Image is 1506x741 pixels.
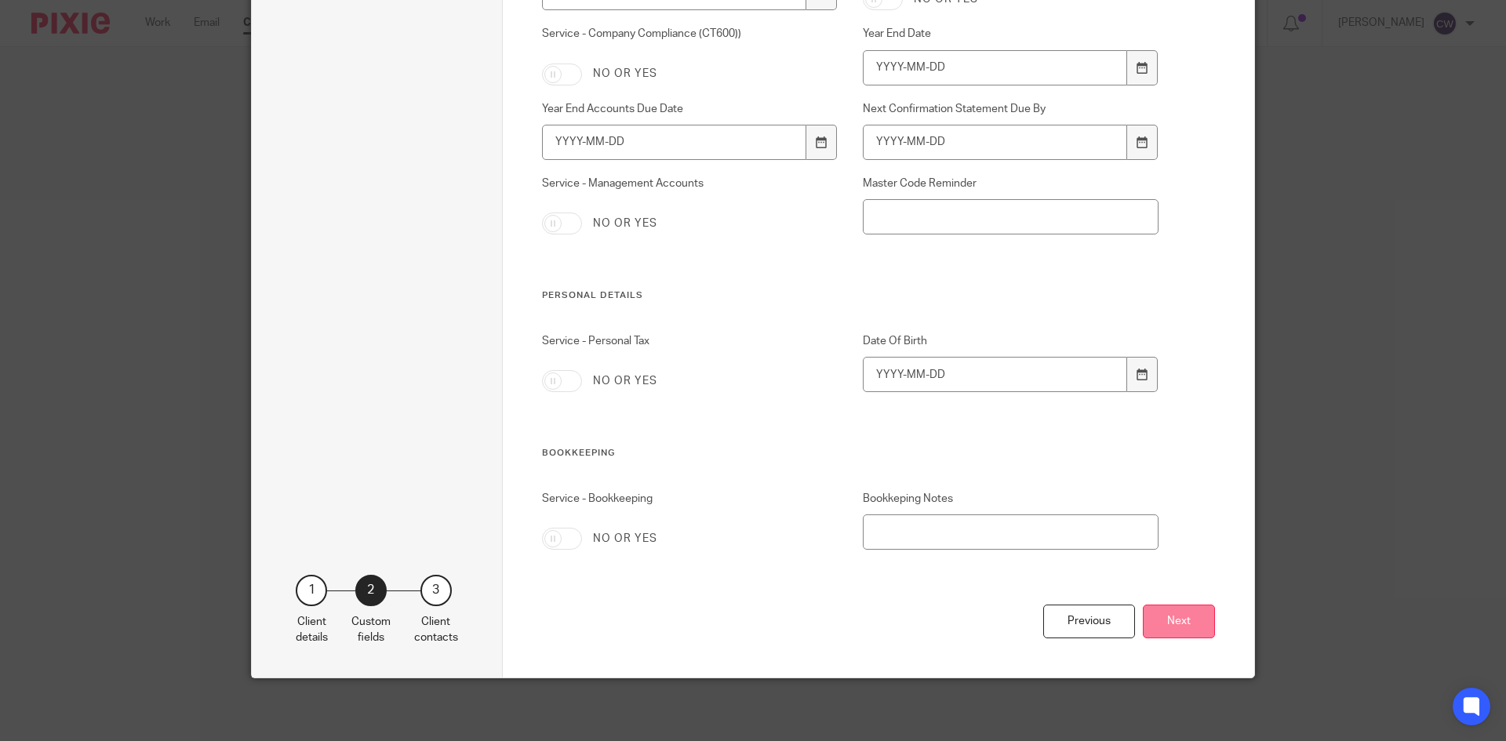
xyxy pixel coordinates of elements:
[863,333,1159,349] label: Date Of Birth
[593,216,657,231] label: No or yes
[542,125,807,160] input: YYYY-MM-DD
[863,176,1159,191] label: Master Code Reminder
[542,333,838,358] label: Service - Personal Tax
[542,101,838,117] label: Year End Accounts Due Date
[1043,605,1135,638] div: Previous
[863,125,1128,160] input: YYYY-MM-DD
[542,447,1159,459] h3: Bookkeeping
[593,66,657,82] label: No or yes
[1143,605,1215,638] button: Next
[542,289,1159,302] h3: Personal Details
[593,531,657,547] label: No or yes
[420,575,452,606] div: 3
[863,357,1128,392] input: YYYY-MM-DD
[863,26,1159,42] label: Year End Date
[593,373,657,389] label: No or yes
[414,614,458,646] p: Client contacts
[863,101,1159,117] label: Next Confirmation Statement Due By
[863,50,1128,85] input: YYYY-MM-DD
[542,26,838,51] label: Service - Company Compliance (CT600))
[542,491,838,516] label: Service - Bookkeeping
[863,491,1159,507] label: Bookkeping Notes
[351,614,391,646] p: Custom fields
[355,575,387,606] div: 2
[296,614,328,646] p: Client details
[296,575,327,606] div: 1
[542,176,838,201] label: Service - Management Accounts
